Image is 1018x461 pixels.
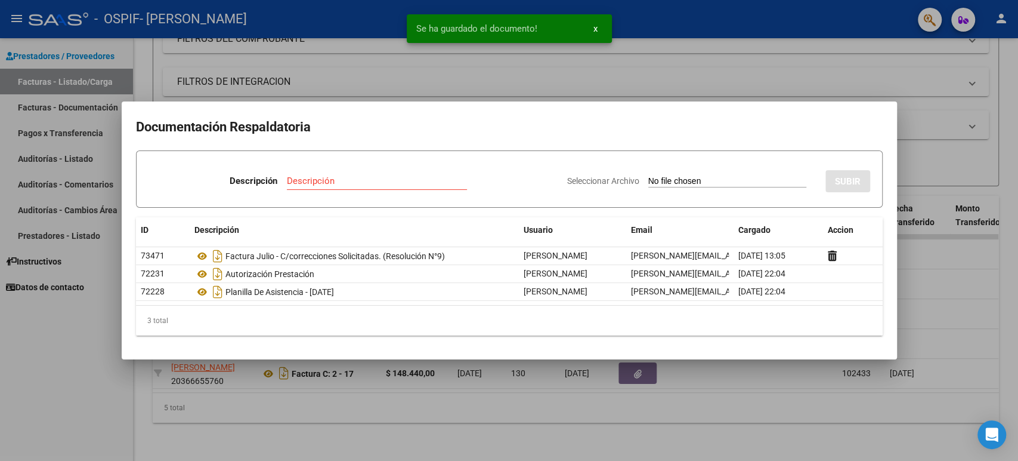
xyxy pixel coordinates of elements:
[194,282,514,302] div: Planilla De Asistencia - [DATE]
[136,217,190,243] datatable-header-cell: ID
[738,251,785,260] span: [DATE] 13:05
[194,225,239,235] span: Descripción
[524,251,587,260] span: [PERSON_NAME]
[823,217,883,243] datatable-header-cell: Accion
[738,225,771,235] span: Cargado
[626,217,734,243] datatable-header-cell: Email
[524,269,587,278] span: [PERSON_NAME]
[631,251,891,260] span: [PERSON_NAME][EMAIL_ADDRESS][PERSON_NAME][DOMAIN_NAME]
[825,170,870,192] button: SUBIR
[136,116,883,139] h2: Documentación Respaldatoria
[210,247,225,266] i: Descargar documento
[828,225,853,235] span: Accion
[194,265,514,284] div: Autorización Prestación
[631,225,652,235] span: Email
[738,269,785,278] span: [DATE] 22:04
[524,287,587,296] span: [PERSON_NAME]
[190,217,519,243] datatable-header-cell: Descripción
[210,265,225,284] i: Descargar documento
[738,287,785,296] span: [DATE] 22:04
[631,287,891,296] span: [PERSON_NAME][EMAIL_ADDRESS][PERSON_NAME][DOMAIN_NAME]
[136,306,883,336] div: 3 total
[567,176,639,186] span: Seleccionar Archivo
[631,269,891,278] span: [PERSON_NAME][EMAIL_ADDRESS][PERSON_NAME][DOMAIN_NAME]
[141,269,165,278] span: 72231
[230,174,277,188] p: Descripción
[835,176,861,187] span: SUBIR
[416,23,537,35] span: Se ha guardado el documento!
[977,420,1006,449] div: Open Intercom Messenger
[194,247,514,266] div: Factura Julio - C/correcciones Solicitadas. (Resolución N°9)
[524,225,553,235] span: Usuario
[734,217,823,243] datatable-header-cell: Cargado
[141,225,148,235] span: ID
[141,287,165,296] span: 72228
[593,23,598,34] span: x
[141,251,165,260] span: 73471
[584,18,607,39] button: x
[519,217,626,243] datatable-header-cell: Usuario
[210,282,225,302] i: Descargar documento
